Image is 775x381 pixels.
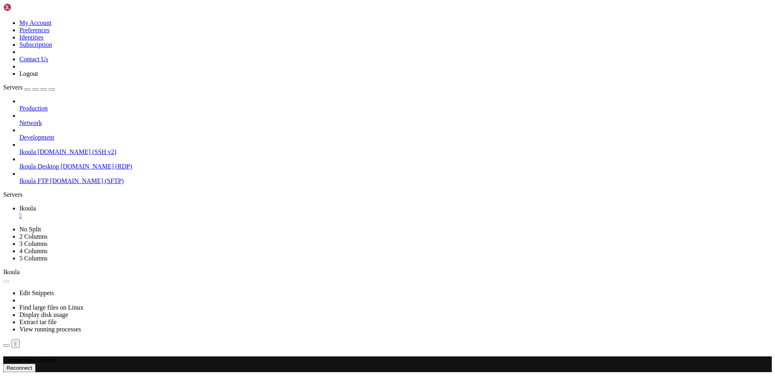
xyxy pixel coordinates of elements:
a: Display disk usage [19,311,68,318]
button:  [11,339,20,348]
img: Shellngn [3,3,50,11]
span: [DOMAIN_NAME] (SFTP) [50,177,124,184]
a: 5 Columns [19,255,48,262]
a: Logout [19,70,38,77]
div: Servers [3,191,772,198]
span: Network [19,119,42,126]
a: Servers [3,84,55,91]
span: Ikoula [19,205,36,212]
a: Preferences [19,27,50,33]
span: Development [19,134,54,141]
a: Network [19,119,772,127]
a: Edit Snippets [19,289,54,296]
li: Production [19,98,772,112]
span: Ikoula FTP [19,177,48,184]
li: Development [19,127,772,141]
span: Ikoula Desktop [19,163,59,170]
li: Ikoula [DOMAIN_NAME] (SSH v2) [19,141,772,156]
span: Ikoula [19,148,36,155]
span: Production [19,105,48,112]
span: [DOMAIN_NAME] (RDP) [61,163,132,170]
a: 2 Columns [19,233,48,240]
a: Extract tar file [19,319,57,325]
span: Ikoula [3,269,20,275]
div:  [15,341,17,347]
a: 4 Columns [19,248,48,254]
a: Subscription [19,41,52,48]
a: View running processes [19,326,81,333]
span: Servers [3,84,23,91]
a: No Split [19,226,41,233]
a:  [19,212,772,219]
li: Network [19,112,772,127]
li: Ikoula Desktop [DOMAIN_NAME] (RDP) [19,156,772,170]
a: Ikoula [19,205,772,219]
a: Identities [19,34,44,41]
li: Ikoula FTP [DOMAIN_NAME] (SFTP) [19,170,772,185]
a: Production [19,105,772,112]
a: Ikoula FTP [DOMAIN_NAME] (SFTP) [19,177,772,185]
a: Ikoula [DOMAIN_NAME] (SSH v2) [19,148,772,156]
span: [DOMAIN_NAME] (SSH v2) [38,148,117,155]
a: My Account [19,19,52,26]
a: Ikoula Desktop [DOMAIN_NAME] (RDP) [19,163,772,170]
a: Find large files on Linux [19,304,84,311]
a: Development [19,134,772,141]
a: Contact Us [19,56,48,62]
a: 3 Columns [19,240,48,247]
